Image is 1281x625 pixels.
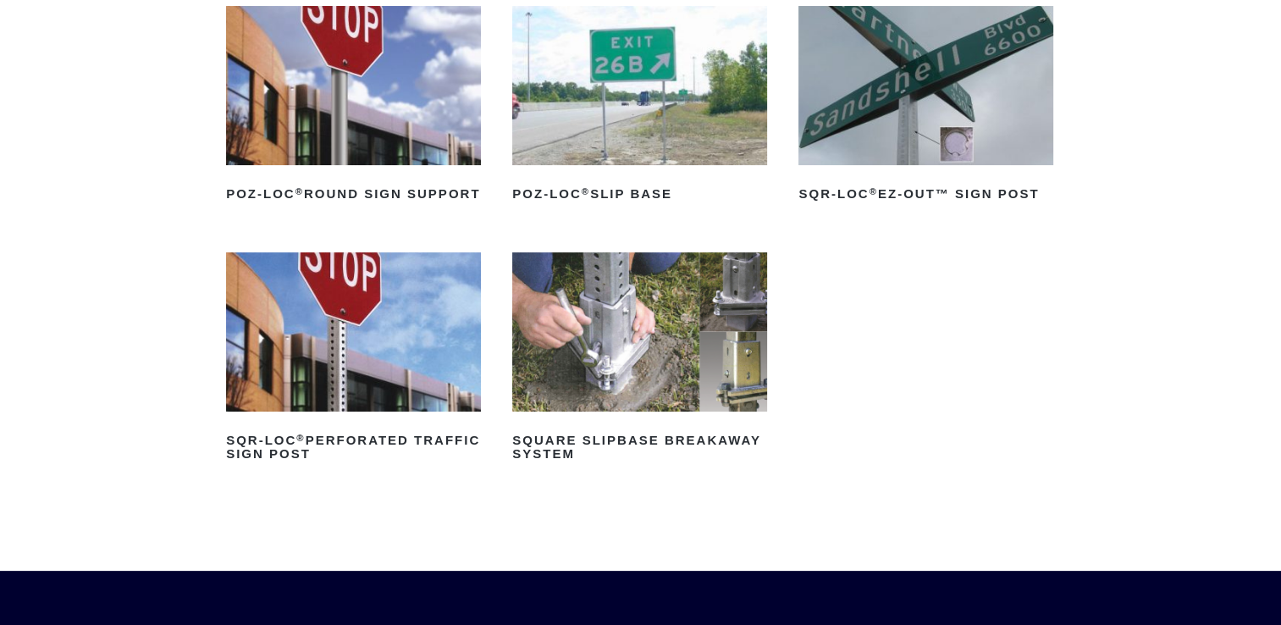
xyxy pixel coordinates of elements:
h2: POZ-LOC Round Sign Support [226,180,481,207]
a: POZ-LOC®Slip Base [512,6,767,207]
h2: POZ-LOC Slip Base [512,180,767,207]
sup: ® [296,433,305,443]
sup: ® [295,186,304,196]
a: SQR-LOC®Perforated Traffic Sign Post [226,252,481,467]
sup: ® [582,186,590,196]
h2: SQR-LOC Perforated Traffic Sign Post [226,427,481,467]
sup: ® [870,186,878,196]
h2: Square Slipbase Breakaway System [512,427,767,467]
h2: SQR-LOC EZ-Out™ Sign Post [798,180,1053,207]
a: SQR-LOC®EZ-Out™ Sign Post [798,6,1053,207]
a: POZ-LOC®Round Sign Support [226,6,481,207]
a: Square Slipbase Breakaway System [512,252,767,467]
